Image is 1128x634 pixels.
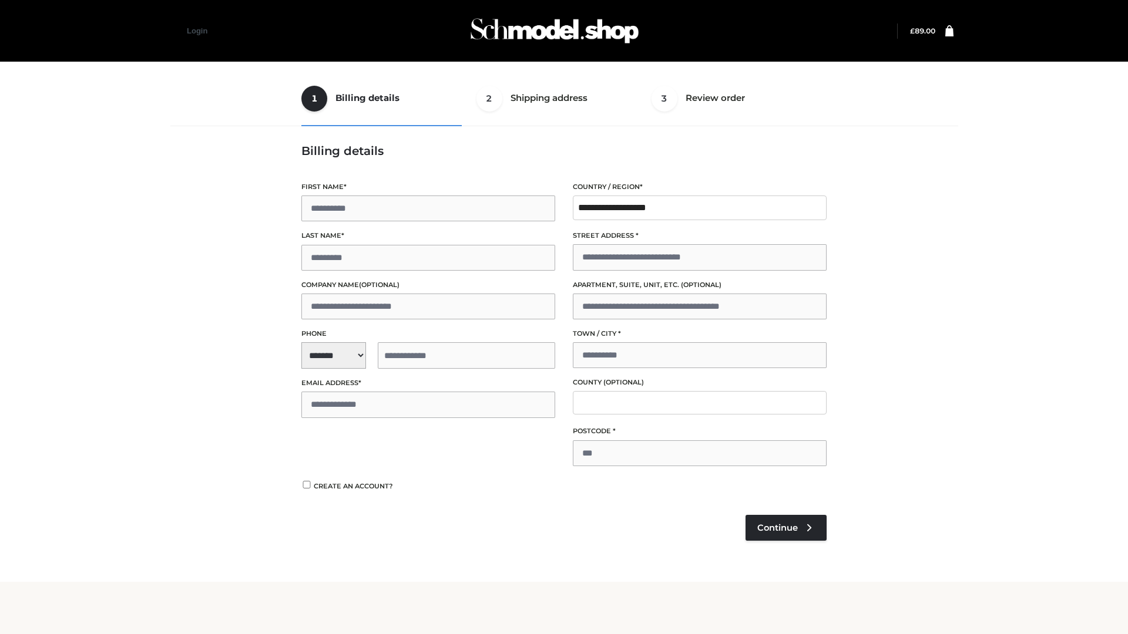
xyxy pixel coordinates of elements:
[910,26,935,35] bdi: 89.00
[757,522,798,533] span: Continue
[573,279,827,291] label: Apartment, suite, unit, etc.
[359,281,399,289] span: (optional)
[466,8,643,54] img: Schmodel Admin 964
[573,181,827,193] label: Country / Region
[681,281,721,289] span: (optional)
[301,328,555,339] label: Phone
[573,328,827,339] label: Town / City
[301,230,555,241] label: Last name
[910,26,915,35] span: £
[910,26,935,35] a: £89.00
[573,377,827,388] label: County
[301,481,312,488] input: Create an account?
[301,181,555,193] label: First name
[603,378,644,386] span: (optional)
[314,482,393,490] span: Create an account?
[746,515,827,541] a: Continue
[301,144,827,158] h3: Billing details
[573,426,827,437] label: Postcode
[187,26,207,35] a: Login
[573,230,827,241] label: Street address
[301,279,555,291] label: Company name
[301,377,555,389] label: Email address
